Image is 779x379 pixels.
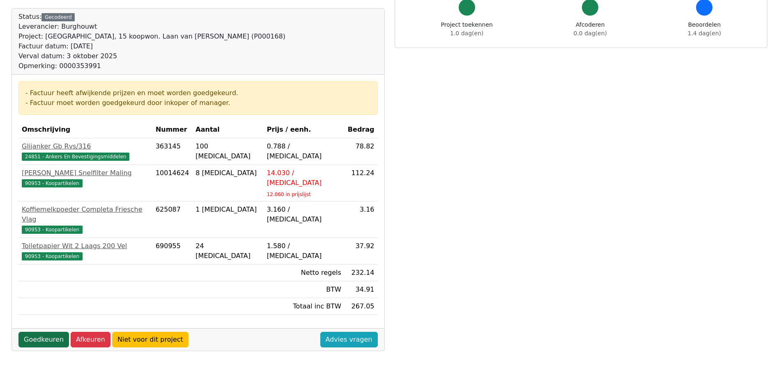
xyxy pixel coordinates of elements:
a: Toiletpapier Wit 2 Laags 200 Vel90953 - Koopartikelen [22,241,149,261]
td: 78.82 [345,138,378,165]
th: Nummer [152,121,192,138]
th: Aantal [192,121,263,138]
div: 1 [MEDICAL_DATA] [195,205,260,215]
td: BTW [264,281,345,298]
span: 24851 - Ankers En Bevestigingsmiddelen [22,153,129,161]
td: 625087 [152,201,192,238]
div: Leverancier: Burghouwt [18,22,285,32]
span: 0.0 dag(en) [574,30,607,37]
div: Project: [GEOGRAPHIC_DATA], 15 koopwon. Laan van [PERSON_NAME] (P000168) [18,32,285,41]
td: 363145 [152,138,192,165]
div: Opmerking: 0000353991 [18,61,285,71]
td: 232.14 [345,265,378,281]
div: 100 [MEDICAL_DATA] [195,142,260,161]
div: 8 [MEDICAL_DATA] [195,168,260,178]
div: Toiletpapier Wit 2 Laags 200 Vel [22,241,149,251]
div: 0.788 / [MEDICAL_DATA] [267,142,341,161]
span: 90953 - Koopartikelen [22,179,83,187]
div: 1.580 / [MEDICAL_DATA] [267,241,341,261]
div: - Factuur moet worden goedgekeurd door inkoper of manager. [25,98,371,108]
td: 267.05 [345,298,378,315]
a: [PERSON_NAME] Snelfilter Maling90953 - Koopartikelen [22,168,149,188]
td: 3.16 [345,201,378,238]
td: 37.92 [345,238,378,265]
th: Prijs / eenh. [264,121,345,138]
div: Factuur datum: [DATE] [18,41,285,51]
div: Beoordelen [688,21,721,38]
div: 14.030 / [MEDICAL_DATA] [267,168,341,188]
a: Koffiemelkpoeder Completa Friesche Vlag90953 - Koopartikelen [22,205,149,234]
div: Glijanker Gb Rvs/316 [22,142,149,151]
td: 112.24 [345,165,378,201]
a: Glijanker Gb Rvs/31624851 - Ankers En Bevestigingsmiddelen [22,142,149,161]
td: 34.91 [345,281,378,298]
div: [PERSON_NAME] Snelfilter Maling [22,168,149,178]
a: Niet voor dit project [112,332,188,347]
span: 1.0 dag(en) [450,30,483,37]
div: Project toekennen [441,21,493,38]
div: Status: [18,12,285,71]
a: Goedkeuren [18,332,69,347]
td: 10014624 [152,165,192,201]
td: Netto regels [264,265,345,281]
span: 90953 - Koopartikelen [22,226,83,234]
div: Gecodeerd [41,13,75,21]
div: 3.160 / [MEDICAL_DATA] [267,205,341,224]
div: Afcoderen [574,21,607,38]
a: Afkeuren [71,332,110,347]
td: 690955 [152,238,192,265]
div: - Factuur heeft afwijkende prijzen en moet worden goedgekeurd. [25,88,371,98]
div: Verval datum: 3 oktober 2025 [18,51,285,61]
th: Omschrijving [18,121,152,138]
sub: 12.060 in prijslijst [267,192,311,197]
div: 24 [MEDICAL_DATA] [195,241,260,261]
span: 90953 - Koopartikelen [22,252,83,260]
th: Bedrag [345,121,378,138]
div: Koffiemelkpoeder Completa Friesche Vlag [22,205,149,224]
span: 1.4 dag(en) [688,30,721,37]
a: Advies vragen [320,332,378,347]
td: Totaal inc BTW [264,298,345,315]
